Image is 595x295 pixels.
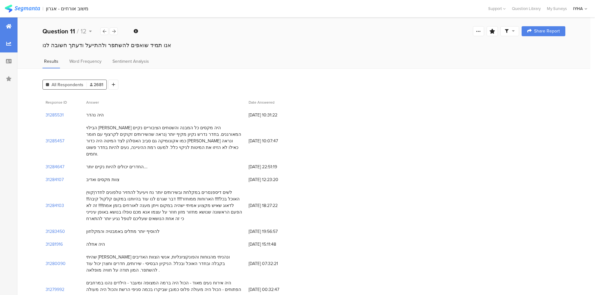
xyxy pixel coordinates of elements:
section: 31280090 [46,260,66,267]
span: Answer [86,100,99,105]
span: [DATE] 10:07:47 [249,138,299,144]
section: 31283450 [46,228,65,235]
span: [DATE] 07:32:21 [249,260,299,267]
span: [DATE] 12:23:20 [249,176,299,183]
span: [DATE] 22:51:19 [249,164,299,170]
span: Sentiment Analysis [112,58,149,65]
div: הבילוי [PERSON_NAME] היה מקסים כל המבנה והשטחים הציבוריים נקיים המאורגנים. בחדר נדרש נקיון מקיף י... [86,125,242,157]
a: Question Library [509,6,544,12]
span: [DATE] 15:11:48 [249,241,299,248]
a: My Surveys [544,6,570,12]
div: שהיתי [PERSON_NAME] ונהניתי מהנוחות והפונקציונליות, אנשי הצוות האדיבים בקבלה ובחדר האוכל ובכלל. ה... [86,254,242,273]
span: [DATE] 18:27:22 [249,202,299,209]
img: segmanta logo [5,5,40,12]
div: אנו תמיד שואפים להשתפר ולהתייעל ודעתך חשובה לנו [42,41,565,49]
div: IYHA [573,6,583,12]
section: 31284103 [46,202,64,209]
span: 2681 [90,81,103,88]
div: החדרים יכולים להיות נקיים יותר.... [86,164,147,170]
span: / [77,27,79,36]
div: היה אחלה [86,241,105,248]
div: לשים דיספנסרים במקלחת ובשירותים יותר נח ויעיעל להחזיר טלפונים לחדר(קווי) האוכל בכל!!!!! הארוחות מ... [86,189,242,222]
span: [DATE] 00:32:47 [249,286,299,293]
div: היה נהדר [86,112,104,118]
b: Question 11 [42,27,75,36]
span: 12 [81,27,87,36]
section: 31284107 [46,176,64,183]
span: [DATE] 10:31:22 [249,112,299,118]
div: להוסיף יותר מתלים באמבטיה והמקלחון [86,228,160,235]
span: Share Report [534,29,560,33]
section: 31285531 [46,112,64,118]
span: Response ID [46,100,67,105]
section: 31284647 [46,164,64,170]
section: 31279992 [46,286,64,293]
span: [DATE] 19:56:57 [249,228,299,235]
div: צוות מקסים ואדיב [86,176,119,183]
span: Results [44,58,58,65]
span: Word Frequency [69,58,102,65]
span: All Respondents [52,81,83,88]
span: Date Answered [249,100,275,105]
section: 31285457 [46,138,64,144]
div: משוב אורחים - אגרון [46,6,88,12]
div: Support [488,4,506,13]
section: 31281916 [46,241,63,248]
